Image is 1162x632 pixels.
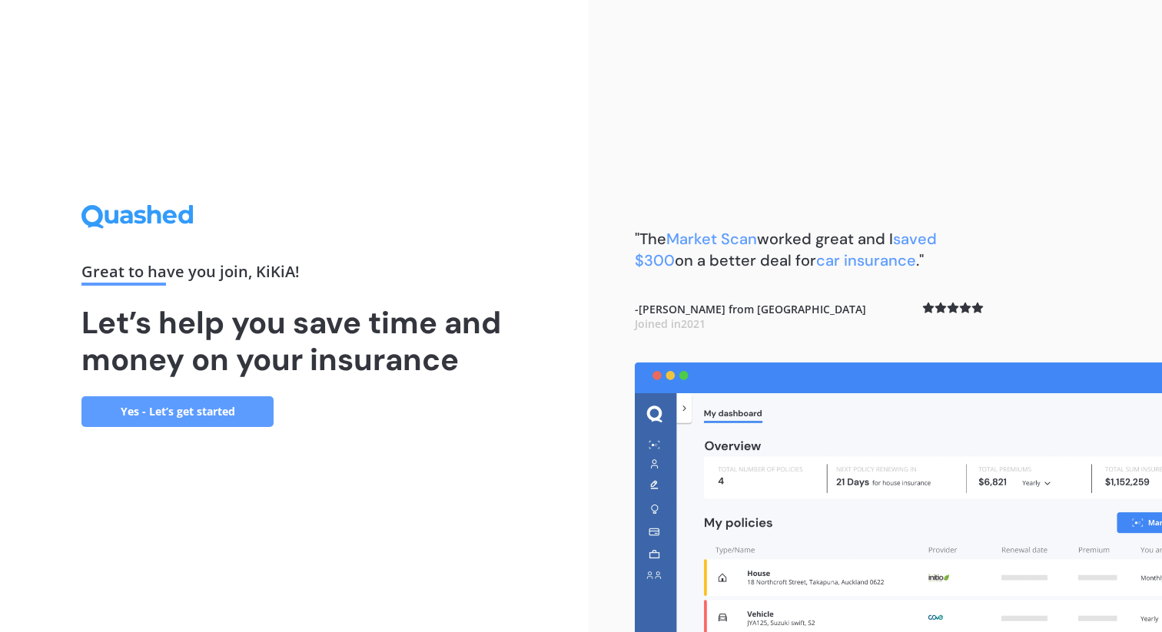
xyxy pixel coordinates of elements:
div: Great to have you join , KiKiA ! [81,264,507,286]
span: car insurance [816,250,916,270]
span: Joined in 2021 [635,316,705,331]
img: dashboard.webp [635,362,1162,632]
b: "The worked great and I on a better deal for ." [635,229,937,270]
h1: Let’s help you save time and money on your insurance [81,304,507,378]
span: saved $300 [635,229,937,270]
span: Market Scan [666,229,757,249]
a: Yes - Let’s get started [81,396,274,427]
b: - [PERSON_NAME] from [GEOGRAPHIC_DATA] [635,302,866,332]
